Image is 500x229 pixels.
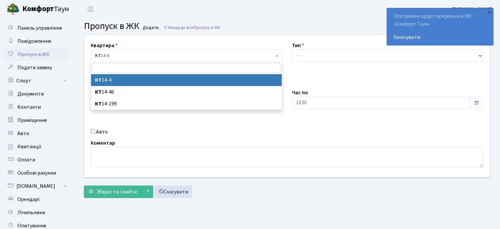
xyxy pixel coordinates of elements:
a: Повідомлення [3,35,69,48]
img: logo.png [7,3,20,16]
a: [PERSON_NAME] [452,5,492,13]
li: 14-199 [91,98,282,110]
span: Пропуск в ЖК [194,24,221,31]
a: Назад до всіхПропуск в ЖК [163,24,221,31]
span: Особові рахунки [17,169,56,177]
span: Пропуск в ЖК [84,19,139,33]
b: Комфорт [22,4,54,14]
span: <b>КТ</b>&nbsp;&nbsp;&nbsp;&nbsp;14-4 [91,49,282,62]
label: Квартира [91,42,118,49]
a: Особові рахунки [3,166,69,180]
span: Контакти [17,103,41,111]
a: Спорт [3,74,69,87]
label: Тип [292,42,304,49]
a: Подати заявку [3,61,69,74]
span: Пропуск в ЖК [17,51,50,58]
li: 14-46 [91,86,282,98]
b: КТ [95,100,102,107]
span: Авто [17,130,29,137]
span: Орендарі [17,196,39,203]
small: Додати . [141,25,160,31]
span: Приміщення [17,117,47,124]
label: Коментар [91,139,115,147]
b: КТ [95,76,102,84]
label: Час по [292,89,308,97]
span: Документи [17,90,44,98]
a: Орендарі [3,193,69,206]
a: Приміщення [3,114,69,127]
a: [DOMAIN_NAME] [3,180,69,193]
button: Переключити навігацію [82,4,99,14]
a: Квитанції [3,140,69,153]
a: Скасувати [154,186,192,198]
div: × [486,9,492,15]
span: Повідомлення [17,38,51,45]
a: Контакти [3,100,69,114]
a: Пропуск в ЖК [3,48,69,61]
span: <b>КТ</b>&nbsp;&nbsp;&nbsp;&nbsp;14-4 [95,52,274,59]
a: Голосувати [393,33,487,41]
a: Лічильники [3,206,69,219]
span: Лічильники [17,209,45,216]
button: Зберегти і вийти [84,186,141,198]
span: Квитанції [17,143,41,150]
div: Опитування щодо паркування в ЖК «Комфорт Таун» [387,8,493,45]
b: КТ [95,52,101,59]
span: Зберегти і вийти [96,188,137,195]
a: Авто [3,127,69,140]
li: 14-4 [91,74,282,86]
span: Оплати [17,156,35,163]
a: Оплати [3,153,69,166]
b: [PERSON_NAME] [452,6,492,13]
a: Документи [3,87,69,100]
label: Авто [96,128,108,136]
span: Панель управління [17,24,62,32]
b: КТ [95,88,102,96]
span: Подати заявку [17,64,52,71]
a: Панель управління [3,21,69,35]
span: Таун [22,4,69,15]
